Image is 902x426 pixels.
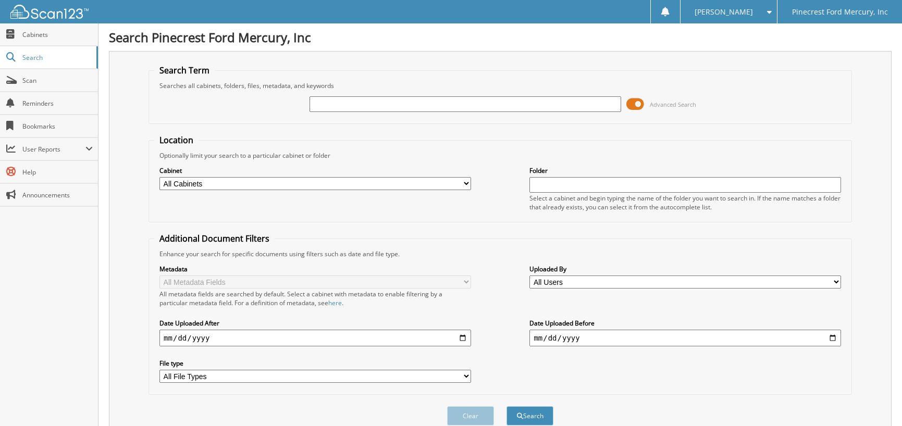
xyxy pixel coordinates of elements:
[159,265,471,273] label: Metadata
[22,99,93,108] span: Reminders
[22,53,91,62] span: Search
[154,249,846,258] div: Enhance your search for specific documents using filters such as date and file type.
[159,330,471,346] input: start
[159,359,471,368] label: File type
[529,265,841,273] label: Uploaded By
[529,166,841,175] label: Folder
[154,65,215,76] legend: Search Term
[529,194,841,211] div: Select a cabinet and begin typing the name of the folder you want to search in. If the name match...
[22,76,93,85] span: Scan
[159,290,471,307] div: All metadata fields are searched by default. Select a cabinet with metadata to enable filtering b...
[22,191,93,199] span: Announcements
[529,319,841,328] label: Date Uploaded Before
[506,406,553,425] button: Search
[154,134,199,146] legend: Location
[22,168,93,177] span: Help
[22,122,93,131] span: Bookmarks
[22,145,85,154] span: User Reports
[695,9,753,15] span: [PERSON_NAME]
[154,151,846,160] div: Optionally limit your search to a particular cabinet or folder
[159,166,471,175] label: Cabinet
[154,81,846,90] div: Searches all cabinets, folders, files, metadata, and keywords
[529,330,841,346] input: end
[154,233,275,244] legend: Additional Document Filters
[10,5,89,19] img: scan123-logo-white.svg
[22,30,93,39] span: Cabinets
[328,298,342,307] a: here
[159,319,471,328] label: Date Uploaded After
[109,29,892,46] h1: Search Pinecrest Ford Mercury, Inc
[650,101,696,108] span: Advanced Search
[792,9,888,15] span: Pinecrest Ford Mercury, Inc
[447,406,494,425] button: Clear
